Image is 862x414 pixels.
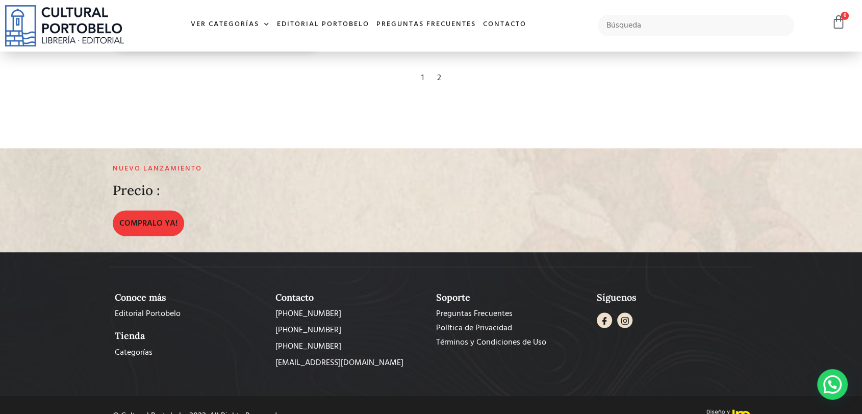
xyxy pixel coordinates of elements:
[275,308,426,320] a: [PHONE_NUMBER]
[275,340,426,353] a: [PHONE_NUMBER]
[115,330,265,342] h2: Tienda
[598,15,794,36] input: Búsqueda
[436,308,587,320] a: Preguntas Frecuentes
[275,324,341,336] span: [PHONE_NUMBER]
[436,322,512,334] span: Política de Privacidad
[119,217,178,230] span: COMPRALO YA!
[115,347,265,359] a: Categorías
[275,292,426,303] h2: Contacto
[373,14,479,36] a: Preguntas frecuentes
[275,357,426,369] a: [EMAIL_ADDRESS][DOMAIN_NAME]
[436,336,546,349] span: Términos y Condiciones de Uso
[115,292,265,303] h2: Conoce más
[275,308,341,320] span: [PHONE_NUMBER]
[479,14,530,36] a: Contacto
[416,67,429,89] div: 1
[115,347,153,359] span: Categorías
[113,211,184,236] a: COMPRALO YA!
[115,308,265,320] a: Editorial Portobelo
[436,292,587,303] h2: Soporte
[436,308,513,320] span: Preguntas Frecuentes
[436,322,587,334] a: Política de Privacidad
[273,14,373,36] a: Editorial Portobelo
[113,165,537,174] h2: Nuevo lanzamiento
[841,12,849,20] span: 0
[275,340,341,353] span: [PHONE_NUMBER]
[275,324,426,336] a: [PHONE_NUMBER]
[597,292,747,303] h2: Síguenos
[113,183,160,198] h2: Precio :
[187,14,273,36] a: Ver Categorías
[436,336,587,349] a: Términos y Condiciones de Uso
[432,67,446,89] div: 2
[831,15,846,30] a: 0
[275,357,403,369] span: [EMAIL_ADDRESS][DOMAIN_NAME]
[115,308,181,320] span: Editorial Portobelo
